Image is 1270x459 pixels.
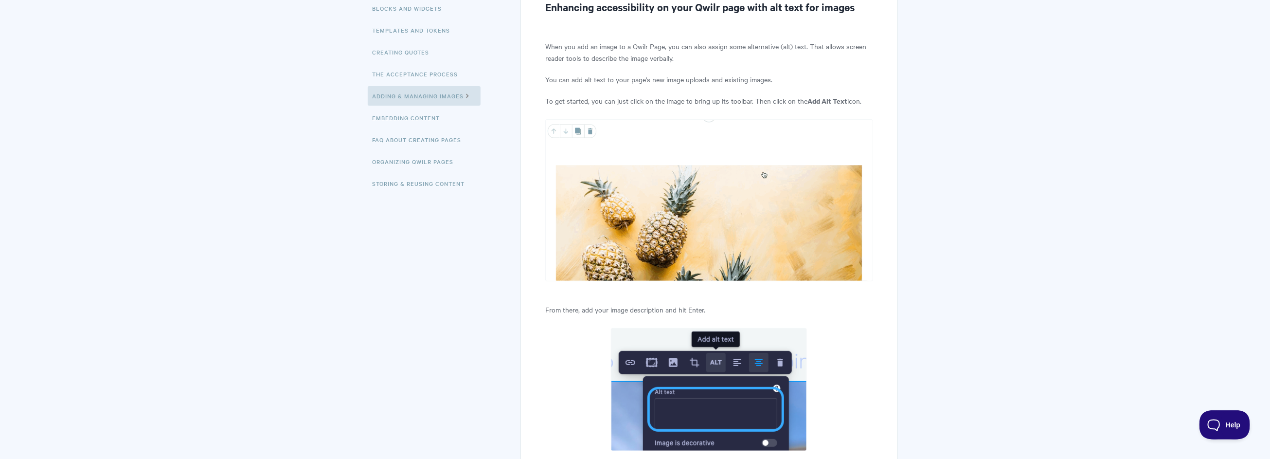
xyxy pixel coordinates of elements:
[373,108,447,128] a: Embedding Content
[373,20,458,40] a: Templates and Tokens
[545,95,873,107] p: To get started, you can just click on the image to bring up its toolbar. Then click on the icon.
[545,40,873,64] p: When you add an image to a Qwilr Page, you can also assign some alternative (alt) text. That allo...
[373,130,469,149] a: FAQ About Creating Pages
[545,73,873,85] p: You can add alt text to your page's new image uploads and existing images.
[545,304,873,315] p: From there, add your image description and hit Enter.
[368,86,481,106] a: Adding & Managing Images
[1199,410,1251,440] iframe: Toggle Customer Support
[611,328,807,451] img: file-QiRV1XQ9uR.png
[545,119,873,281] img: file-OROQ1q3YE7.gif
[807,95,847,106] strong: Add Alt Text
[373,174,472,193] a: Storing & Reusing Content
[373,42,437,62] a: Creating Quotes
[373,152,461,171] a: Organizing Qwilr Pages
[373,64,465,84] a: The Acceptance Process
